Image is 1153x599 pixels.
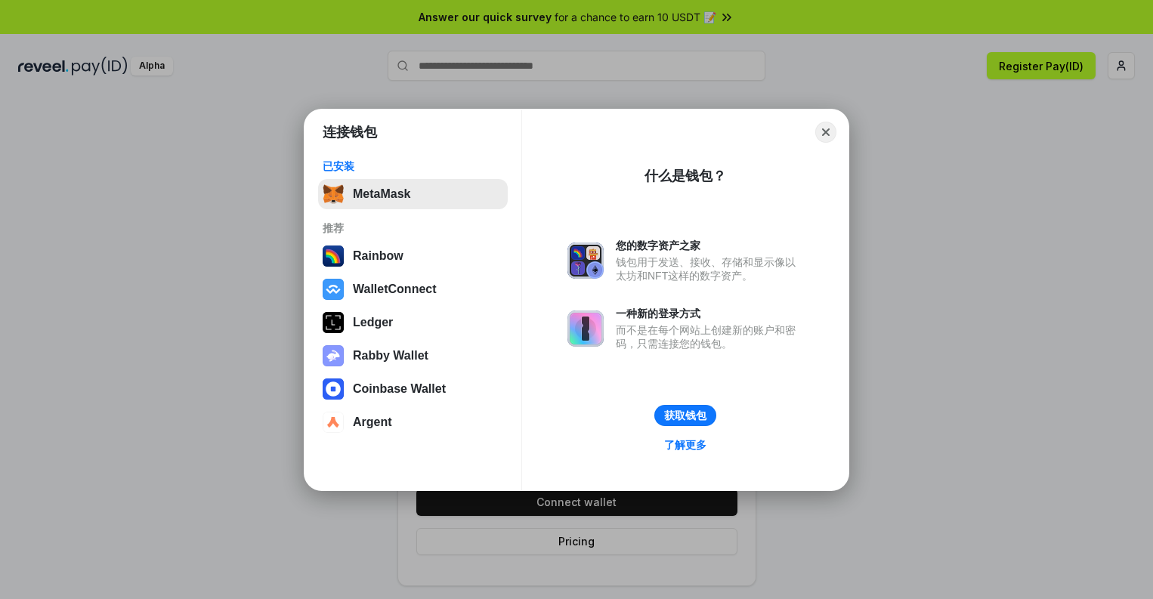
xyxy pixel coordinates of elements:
div: Rabby Wallet [353,349,428,363]
div: Ledger [353,316,393,329]
div: 已安装 [323,159,503,173]
div: 获取钱包 [664,409,706,422]
div: MetaMask [353,187,410,201]
h1: 连接钱包 [323,123,377,141]
img: svg+xml,%3Csvg%20xmlns%3D%22http%3A%2F%2Fwww.w3.org%2F2000%2Fsvg%22%20width%3D%2228%22%20height%3... [323,312,344,333]
a: 了解更多 [655,435,716,455]
img: svg+xml,%3Csvg%20xmlns%3D%22http%3A%2F%2Fwww.w3.org%2F2000%2Fsvg%22%20fill%3D%22none%22%20viewBox... [567,310,604,347]
img: svg+xml,%3Csvg%20width%3D%2228%22%20height%3D%2228%22%20viewBox%3D%220%200%2028%2028%22%20fill%3D... [323,412,344,433]
div: 而不是在每个网站上创建新的账户和密码，只需连接您的钱包。 [616,323,803,350]
img: svg+xml,%3Csvg%20width%3D%2228%22%20height%3D%2228%22%20viewBox%3D%220%200%2028%2028%22%20fill%3D... [323,279,344,300]
div: WalletConnect [353,283,437,296]
div: 一种新的登录方式 [616,307,803,320]
div: 推荐 [323,221,503,235]
button: Close [815,122,836,143]
div: 您的数字资产之家 [616,239,803,252]
img: svg+xml,%3Csvg%20fill%3D%22none%22%20height%3D%2233%22%20viewBox%3D%220%200%2035%2033%22%20width%... [323,184,344,205]
div: 什么是钱包？ [645,167,726,185]
div: Coinbase Wallet [353,382,446,396]
button: Argent [318,407,508,437]
img: svg+xml,%3Csvg%20xmlns%3D%22http%3A%2F%2Fwww.w3.org%2F2000%2Fsvg%22%20fill%3D%22none%22%20viewBox... [323,345,344,366]
div: 了解更多 [664,438,706,452]
button: Ledger [318,307,508,338]
div: Rainbow [353,249,403,263]
button: Rainbow [318,241,508,271]
button: 获取钱包 [654,405,716,426]
button: MetaMask [318,179,508,209]
div: 钱包用于发送、接收、存储和显示像以太坊和NFT这样的数字资产。 [616,255,803,283]
button: WalletConnect [318,274,508,304]
button: Rabby Wallet [318,341,508,371]
img: svg+xml,%3Csvg%20width%3D%22120%22%20height%3D%22120%22%20viewBox%3D%220%200%20120%20120%22%20fil... [323,245,344,267]
button: Coinbase Wallet [318,374,508,404]
img: svg+xml,%3Csvg%20xmlns%3D%22http%3A%2F%2Fwww.w3.org%2F2000%2Fsvg%22%20fill%3D%22none%22%20viewBox... [567,242,604,279]
div: Argent [353,415,392,429]
img: svg+xml,%3Csvg%20width%3D%2228%22%20height%3D%2228%22%20viewBox%3D%220%200%2028%2028%22%20fill%3D... [323,378,344,400]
